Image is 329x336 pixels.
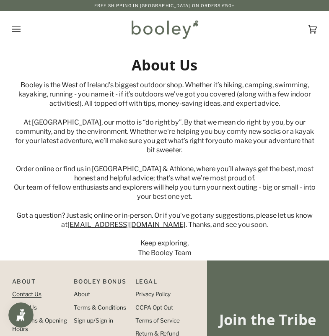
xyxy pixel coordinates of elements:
[135,304,173,311] a: CCPA Opt Out
[219,310,317,328] h3: Join the Tribe
[74,291,90,297] a: About
[12,277,67,290] p: Pipeline_Footer Main
[186,220,268,229] span: . Thanks, and see you soon.
[16,164,313,182] span: Order online or find us in [GEOGRAPHIC_DATA] & Athlone, where you’ll always get the best, most ho...
[12,56,317,74] h2: About Us
[16,211,313,229] span: Got a question? Just ask; online or in-person. Or if you’ve got any suggestions, please let us kn...
[15,118,314,145] span: At [GEOGRAPHIC_DATA], our motto is “do right by”. By that we mean do right by you, by our communi...
[14,183,316,201] span: Our team of fellow enthusiasts and explorers will help you turn your next outing - big or small -...
[135,277,190,290] p: Pipeline_Footer Sub
[12,11,37,48] button: Open menu
[135,317,180,324] a: Terms of Service
[74,317,113,324] a: Sign up/Sign in
[8,302,34,328] iframe: Button to open loyalty program pop-up
[147,136,314,154] span: to make your adventure that bit sweeter.
[135,291,171,297] a: Privacy Policy
[18,81,311,107] span: Booley is the West of Ireland’s biggest outdoor shop. Whether it’s hiking, camping, swimming, kay...
[74,277,129,290] p: Booley Bonus
[128,17,201,42] img: Booley
[94,2,235,9] p: Free Shipping in [GEOGRAPHIC_DATA] on Orders €50+
[12,291,41,297] a: Contact Us
[67,220,186,229] a: [EMAIL_ADDRESS][DOMAIN_NAME]
[138,248,192,257] span: The Booley Team
[215,136,226,145] span: you
[140,239,189,247] span: Keep exploring,
[12,317,67,332] a: Locations & Opening Hours
[12,304,37,311] a: About Us
[74,304,126,311] a: Terms & Conditions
